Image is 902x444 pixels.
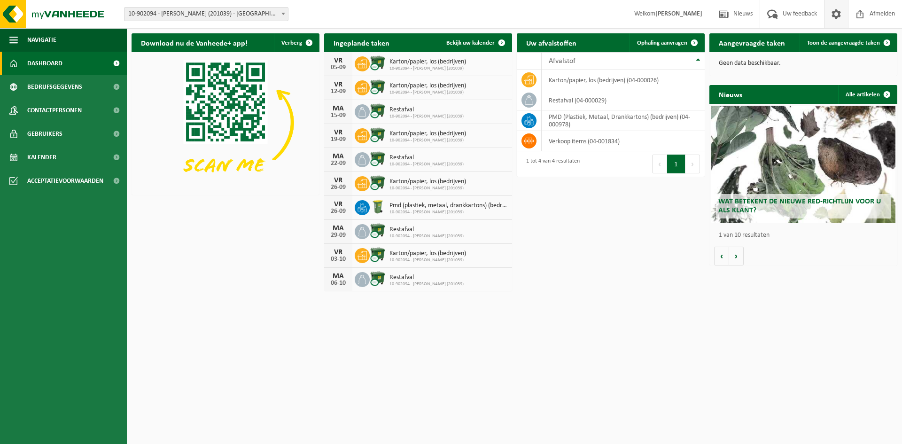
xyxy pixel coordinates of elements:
[389,58,466,66] span: Karton/papier, los (bedrijven)
[132,52,319,193] img: Download de VHEPlus App
[838,85,896,104] a: Alle artikelen
[329,112,348,119] div: 15-09
[329,225,348,232] div: MA
[709,33,794,52] h2: Aangevraagde taken
[370,223,386,239] img: WB-1100-CU
[630,33,704,52] a: Ophaling aanvragen
[389,202,507,210] span: Pmd (plastiek, metaal, drankkartons) (bedrijven)
[389,234,464,239] span: 10-902094 - [PERSON_NAME] (201039)
[807,40,880,46] span: Toon de aangevraagde taken
[714,247,729,265] button: Vorige
[329,57,348,64] div: VR
[27,52,62,75] span: Dashboard
[329,280,348,287] div: 06-10
[370,79,386,95] img: WB-1100-CU
[329,256,348,263] div: 03-10
[389,250,466,257] span: Karton/papier, los (bedrijven)
[729,247,744,265] button: Volgende
[542,110,705,131] td: PMD (Plastiek, Metaal, Drankkartons) (bedrijven) (04-000978)
[711,106,895,223] a: Wat betekent de nieuwe RED-richtlijn voor u als klant?
[389,138,466,143] span: 10-902094 - [PERSON_NAME] (201039)
[370,127,386,143] img: WB-1100-CU
[27,75,82,99] span: Bedrijfsgegevens
[521,154,580,174] div: 1 tot 4 van 4 resultaten
[389,154,464,162] span: Restafval
[370,55,386,71] img: WB-1100-CU
[652,155,667,173] button: Previous
[329,249,348,256] div: VR
[389,66,466,71] span: 10-902094 - [PERSON_NAME] (201039)
[389,114,464,119] span: 10-902094 - [PERSON_NAME] (201039)
[542,90,705,110] td: restafval (04-000029)
[329,177,348,184] div: VR
[389,90,466,95] span: 10-902094 - [PERSON_NAME] (201039)
[27,169,103,193] span: Acceptatievoorwaarden
[709,85,752,103] h2: Nieuws
[389,281,464,287] span: 10-902094 - [PERSON_NAME] (201039)
[667,155,685,173] button: 1
[389,274,464,281] span: Restafval
[329,184,348,191] div: 26-09
[329,273,348,280] div: MA
[389,162,464,167] span: 10-902094 - [PERSON_NAME] (201039)
[439,33,511,52] a: Bekijk uw kalender
[370,199,386,215] img: WB-0240-HPE-GN-50
[655,10,702,17] strong: [PERSON_NAME]
[329,64,348,71] div: 05-09
[329,208,348,215] div: 26-09
[27,146,56,169] span: Kalender
[329,88,348,95] div: 12-09
[389,178,466,186] span: Karton/papier, los (bedrijven)
[329,81,348,88] div: VR
[719,232,893,239] p: 1 van 10 resultaten
[370,103,386,119] img: WB-1100-CU
[389,186,466,191] span: 10-902094 - [PERSON_NAME] (201039)
[542,131,705,151] td: verkoop items (04-001834)
[124,8,288,21] span: 10-902094 - AVA LIBRAMONT (201039) - LIBRAMONT-CHEVIGNY
[329,105,348,112] div: MA
[274,33,319,52] button: Verberg
[517,33,586,52] h2: Uw afvalstoffen
[446,40,495,46] span: Bekijk uw kalender
[389,82,466,90] span: Karton/papier, los (bedrijven)
[27,122,62,146] span: Gebruikers
[132,33,257,52] h2: Download nu de Vanheede+ app!
[542,70,705,90] td: karton/papier, los (bedrijven) (04-000026)
[719,60,888,67] p: Geen data beschikbaar.
[370,151,386,167] img: WB-1100-CU
[370,271,386,287] img: WB-1100-CU
[389,106,464,114] span: Restafval
[124,7,288,21] span: 10-902094 - AVA LIBRAMONT (201039) - LIBRAMONT-CHEVIGNY
[718,198,881,214] span: Wat betekent de nieuwe RED-richtlijn voor u als klant?
[637,40,687,46] span: Ophaling aanvragen
[685,155,700,173] button: Next
[324,33,399,52] h2: Ingeplande taken
[329,129,348,136] div: VR
[329,160,348,167] div: 22-09
[27,99,82,122] span: Contactpersonen
[329,232,348,239] div: 29-09
[329,201,348,208] div: VR
[549,57,575,65] span: Afvalstof
[27,28,56,52] span: Navigatie
[389,210,507,215] span: 10-902094 - [PERSON_NAME] (201039)
[800,33,896,52] a: Toon de aangevraagde taken
[370,247,386,263] img: WB-1100-CU
[329,153,348,160] div: MA
[389,257,466,263] span: 10-902094 - [PERSON_NAME] (201039)
[389,226,464,234] span: Restafval
[370,175,386,191] img: WB-1100-CU
[281,40,302,46] span: Verberg
[389,130,466,138] span: Karton/papier, los (bedrijven)
[329,136,348,143] div: 19-09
